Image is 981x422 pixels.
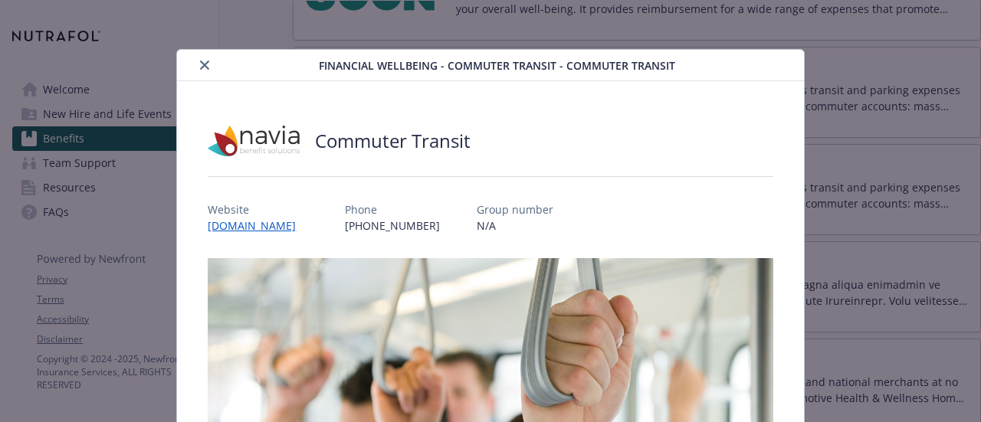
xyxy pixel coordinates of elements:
[319,57,675,74] span: Financial Wellbeing - Commuter Transit - Commuter Transit
[208,201,308,218] p: Website
[208,218,308,233] a: [DOMAIN_NAME]
[208,118,300,164] img: Navia Benefit Solutions
[315,128,471,154] h2: Commuter Transit
[195,56,214,74] button: close
[345,218,440,234] p: [PHONE_NUMBER]
[477,201,553,218] p: Group number
[345,201,440,218] p: Phone
[477,218,553,234] p: N/A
